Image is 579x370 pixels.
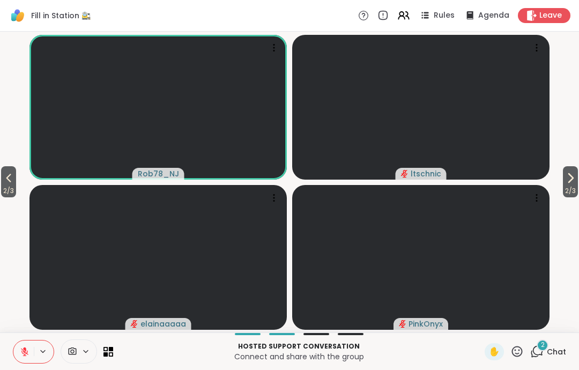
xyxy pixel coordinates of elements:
span: Leave [539,10,562,21]
p: Hosted support conversation [120,342,478,351]
span: Fill in Station 🚉 [31,10,91,21]
span: Agenda [478,10,509,21]
button: 2/3 [563,166,578,197]
span: elainaaaaa [140,319,186,329]
span: audio-muted [401,170,409,177]
span: ltschnic [411,168,441,179]
span: Rules [434,10,455,21]
span: 2 [541,341,545,350]
img: ShareWell Logomark [9,6,27,25]
span: Rob78_NJ [138,168,179,179]
span: PinkOnyx [409,319,443,329]
p: Connect and share with the group [120,351,478,362]
span: Chat [547,346,566,357]
span: 2 / 3 [563,184,578,197]
span: 2 / 3 [1,184,16,197]
button: 2/3 [1,166,16,197]
span: audio-muted [399,320,406,328]
span: ✋ [489,345,500,358]
span: audio-muted [131,320,138,328]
